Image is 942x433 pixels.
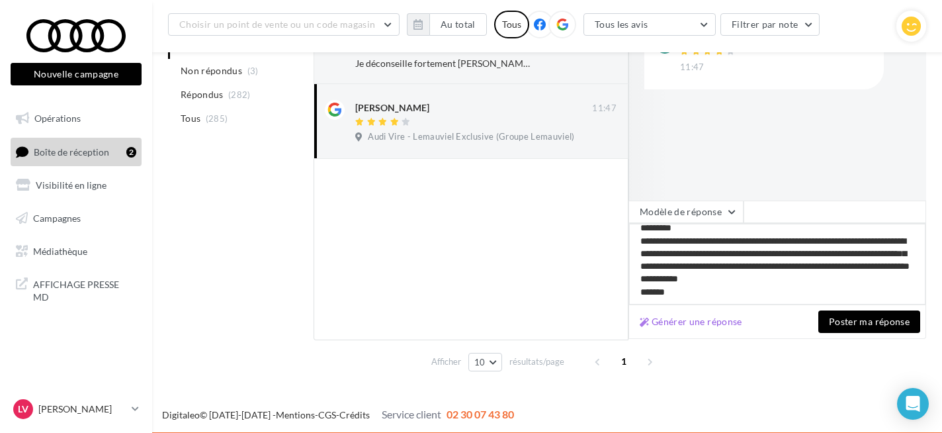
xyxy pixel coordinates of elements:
[162,409,200,420] a: Digitaleo
[468,353,502,371] button: 10
[407,13,487,36] button: Au total
[339,409,370,420] a: Crédits
[613,351,634,372] span: 1
[34,146,109,157] span: Boîte de réception
[38,403,126,416] p: [PERSON_NAME]
[595,19,648,30] span: Tous les avis
[447,408,514,420] span: 02 30 07 43 80
[228,89,251,100] span: (282)
[355,101,429,115] div: [PERSON_NAME]
[8,105,144,132] a: Opérations
[574,129,617,148] button: Ignorer
[168,13,400,36] button: Choisir un point de vente ou un code magasin
[18,403,28,416] span: LV
[33,213,81,224] span: Campagnes
[8,238,144,265] a: Médiathèque
[897,388,929,420] div: Open Intercom Messenger
[179,19,375,30] span: Choisir un point de vente ou un code magasin
[474,357,486,367] span: 10
[8,205,144,232] a: Campagnes
[126,147,136,158] div: 2
[592,103,617,115] span: 11:47
[276,409,315,420] a: Mentions
[355,57,531,70] div: Je déconseille fortement [PERSON_NAME] chez eux, sauf si vous avez de l’argent à foutre en l’air ...
[431,356,461,368] span: Afficher
[634,314,748,330] button: Générer une réponse
[11,397,142,422] a: LV [PERSON_NAME]
[583,13,716,36] button: Tous les avis
[247,66,259,76] span: (3)
[8,138,144,166] a: Boîte de réception2
[181,112,200,125] span: Tous
[11,63,142,85] button: Nouvelle campagne
[494,11,529,38] div: Tous
[33,275,136,304] span: AFFICHAGE PRESSE MD
[509,356,564,368] span: résultats/page
[181,88,224,101] span: Répondus
[429,13,487,36] button: Au total
[36,179,107,191] span: Visibilité en ligne
[206,113,228,124] span: (285)
[181,64,242,77] span: Non répondus
[8,270,144,309] a: AFFICHAGE PRESSE MD
[628,201,744,223] button: Modèle de réponse
[8,171,144,199] a: Visibilité en ligne
[680,62,705,73] span: 11:47
[33,245,87,256] span: Médiathèque
[720,13,820,36] button: Filtrer par note
[573,54,617,73] button: Ignorer
[382,408,441,420] span: Service client
[818,311,920,333] button: Poster ma réponse
[162,409,514,420] span: © [DATE]-[DATE] - - -
[34,113,81,124] span: Opérations
[318,409,336,420] a: CGS
[368,131,574,143] span: Audi Vire - Lemauviel Exclusive (Groupe Lemauviel)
